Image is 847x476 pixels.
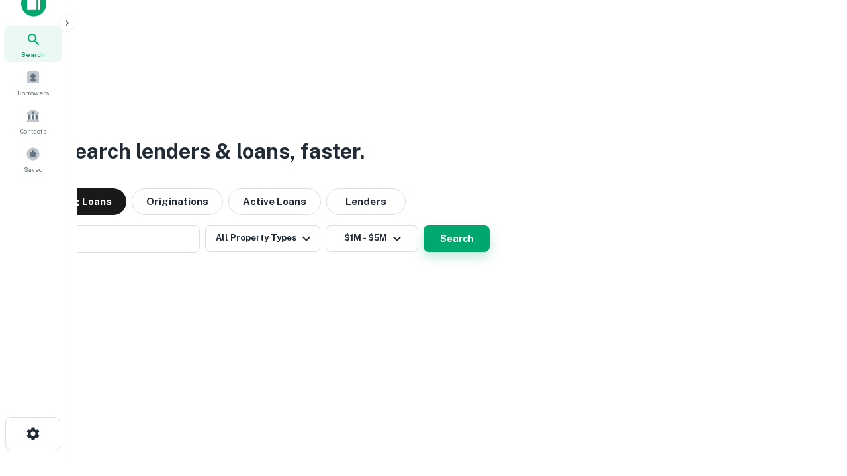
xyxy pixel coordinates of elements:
[781,370,847,434] iframe: Chat Widget
[326,188,406,215] button: Lenders
[21,49,45,59] span: Search
[228,188,321,215] button: Active Loans
[326,225,418,252] button: $1M - $5M
[24,164,43,175] span: Saved
[423,225,490,252] button: Search
[132,188,223,215] button: Originations
[17,87,49,98] span: Borrowers
[4,26,62,62] a: Search
[205,225,320,252] button: All Property Types
[4,65,62,100] a: Borrowers
[4,141,62,177] a: Saved
[4,103,62,139] a: Contacts
[20,126,46,136] span: Contacts
[60,136,365,167] h3: Search lenders & loans, faster.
